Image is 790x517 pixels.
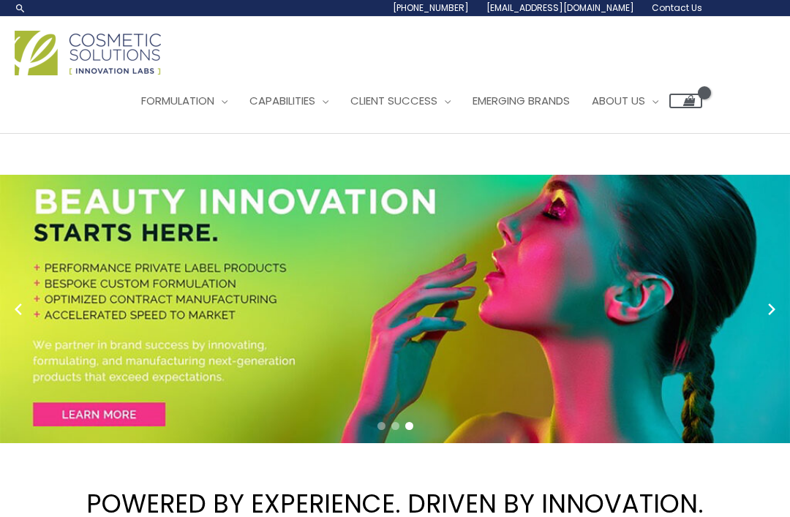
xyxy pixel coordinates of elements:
span: Formulation [141,93,214,108]
span: Capabilities [249,93,315,108]
button: Previous slide [7,298,29,320]
a: Emerging Brands [462,79,581,123]
img: Cosmetic Solutions Logo [15,31,161,75]
span: [PHONE_NUMBER] [393,1,469,14]
a: Formulation [130,79,238,123]
span: [EMAIL_ADDRESS][DOMAIN_NAME] [486,1,634,14]
nav: Site Navigation [119,79,702,123]
a: About Us [581,79,669,123]
a: Search icon link [15,2,26,14]
a: View Shopping Cart, empty [669,94,702,108]
span: Go to slide 1 [377,422,385,430]
span: Go to slide 3 [405,422,413,430]
span: Contact Us [652,1,702,14]
span: Emerging Brands [473,93,570,108]
span: Go to slide 2 [391,422,399,430]
button: Next slide [761,298,783,320]
span: Client Success [350,93,437,108]
span: About Us [592,93,645,108]
a: Client Success [339,79,462,123]
a: Capabilities [238,79,339,123]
